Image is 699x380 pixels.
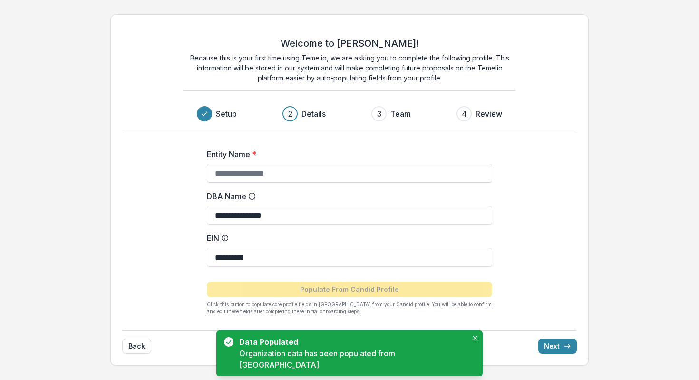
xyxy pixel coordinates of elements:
[462,108,467,120] div: 4
[239,348,467,370] div: Organization data has been populated from [GEOGRAPHIC_DATA]
[377,108,381,120] div: 3
[207,149,486,160] label: Entity Name
[216,108,237,120] h3: Setup
[207,190,486,202] label: DBA Name
[301,108,326,120] h3: Details
[390,108,411,120] h3: Team
[207,282,492,297] button: Populate From Candid Profile
[207,301,492,315] p: Click this button to populate core profile fields in [GEOGRAPHIC_DATA] from your Candid profile. ...
[538,339,577,354] button: Next
[476,108,502,120] h3: Review
[239,336,464,348] div: Data Populated
[197,106,502,121] div: Progress
[183,53,516,83] p: Because this is your first time using Temelio, we are asking you to complete the following profil...
[469,332,481,344] button: Close
[281,38,419,49] h2: Welcome to [PERSON_NAME]!
[207,232,486,244] label: EIN
[288,108,292,120] div: 2
[122,339,151,354] button: Back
